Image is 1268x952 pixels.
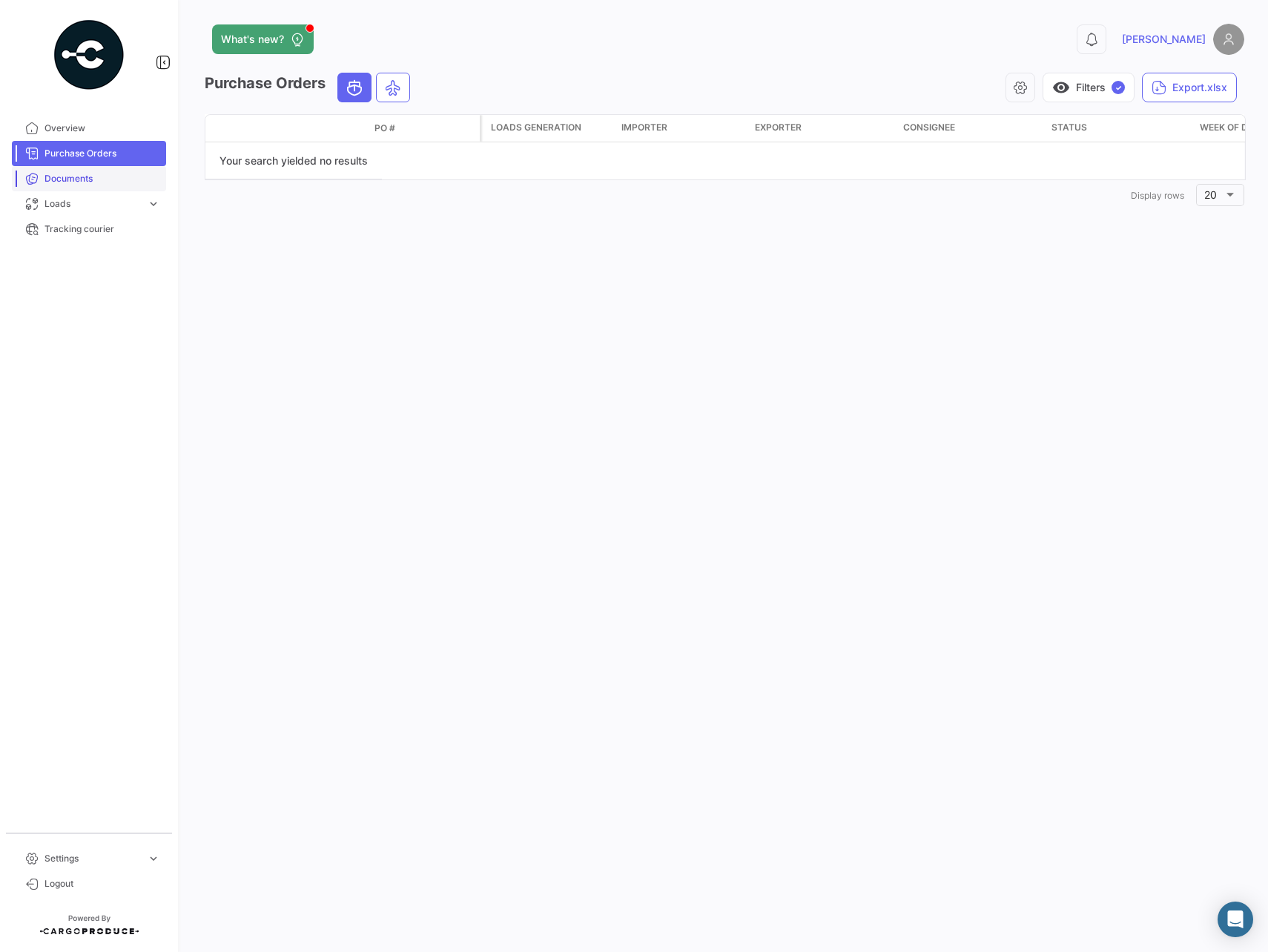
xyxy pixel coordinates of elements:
[1051,121,1087,134] span: Status
[235,122,272,134] datatable-header-cell: Transport mode
[12,166,166,191] a: Documents
[12,216,166,242] a: Tracking courier
[1131,190,1184,201] span: Display rows
[377,73,409,102] button: Air
[44,852,141,865] span: Settings
[221,32,284,47] span: What's new?
[1052,79,1070,96] span: visibility
[147,852,160,865] span: expand_more
[1043,73,1135,102] button: visibilityFilters✓
[1218,902,1253,937] div: Abrir Intercom Messenger
[369,116,480,141] datatable-header-cell: PO #
[1046,115,1194,142] datatable-header-cell: Status
[1112,81,1125,94] span: ✓
[52,18,126,92] img: powered-by.png
[615,115,749,142] datatable-header-cell: Importer
[147,197,160,211] span: expand_more
[338,73,371,102] button: Ocean
[749,115,897,142] datatable-header-cell: Exporter
[897,115,1046,142] datatable-header-cell: Consignee
[1142,73,1237,102] button: Export.xlsx
[1204,188,1217,201] span: 20
[44,147,160,160] span: Purchase Orders
[212,24,314,54] button: What's new?
[1122,32,1206,47] span: [PERSON_NAME]
[205,73,415,102] h3: Purchase Orders
[374,122,395,135] span: PO #
[482,115,615,142] datatable-header-cell: Loads generation
[44,172,160,185] span: Documents
[12,141,166,166] a: Purchase Orders
[44,877,160,890] span: Logout
[491,121,581,134] span: Loads generation
[755,121,802,134] span: Exporter
[903,121,955,134] span: Consignee
[621,121,667,134] span: Importer
[44,197,141,211] span: Loads
[205,142,382,179] div: Your search yielded no results
[272,122,369,134] datatable-header-cell: Doc. Status
[44,122,160,135] span: Overview
[1213,24,1244,55] img: placeholder-user.png
[12,116,166,141] a: Overview
[44,222,160,236] span: Tracking courier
